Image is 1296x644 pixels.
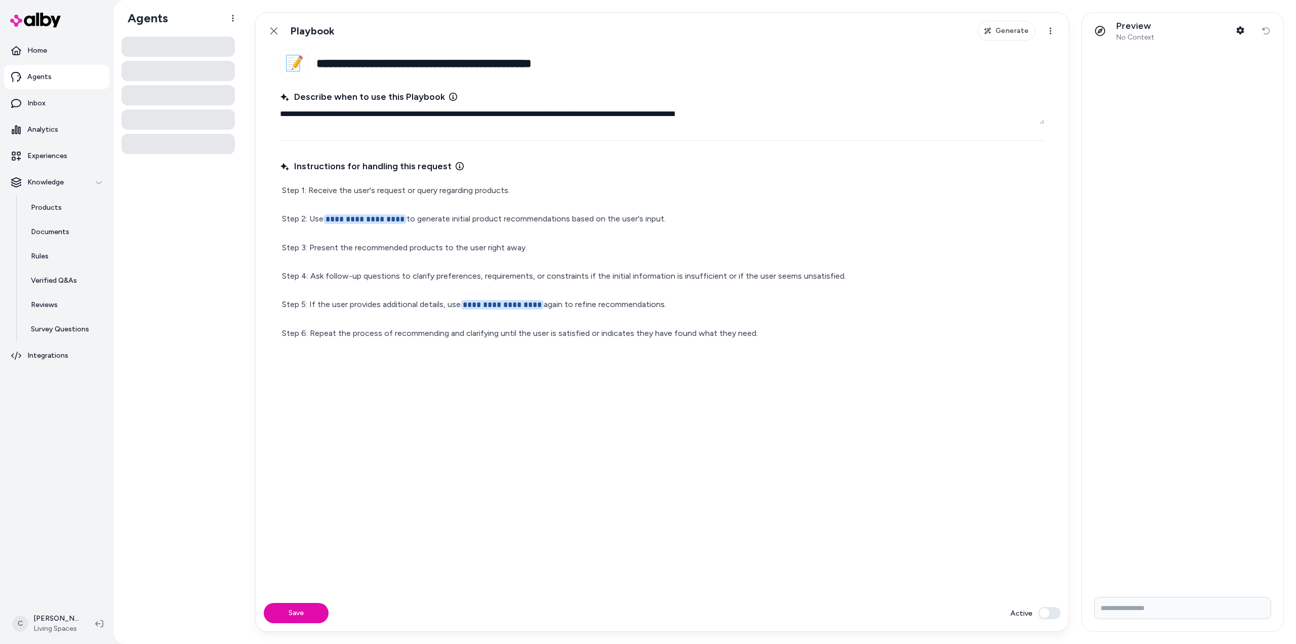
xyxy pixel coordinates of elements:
p: Integrations [27,351,68,361]
a: Verified Q&As [21,269,109,293]
h1: Agents [119,11,168,26]
p: Documents [31,227,69,237]
a: Documents [21,220,109,244]
p: Step 1: Receive the user's request or query regarding products. Step 2: Use to generate initial p... [282,183,1042,340]
span: Describe when to use this Playbook [280,90,445,104]
p: Products [31,203,62,213]
p: Preview [1116,20,1154,32]
p: Knowledge [27,177,64,187]
span: C [12,616,28,632]
span: Generate [995,26,1029,36]
a: Inbox [4,91,109,116]
p: Analytics [27,125,58,135]
p: Experiences [27,151,67,161]
label: Active [1010,608,1032,619]
button: Generate [978,21,1035,41]
a: Products [21,196,109,220]
a: Reviews [21,293,109,317]
span: No Context [1116,33,1154,42]
a: Survey Questions [21,317,109,342]
a: Experiences [4,144,109,168]
button: C[PERSON_NAME]Living Spaces [6,608,87,640]
p: [PERSON_NAME] [33,614,79,624]
a: Home [4,39,109,63]
p: Agents [27,72,52,82]
h1: Playbook [290,25,335,37]
p: Inbox [27,98,46,108]
p: Rules [31,251,49,261]
a: Integrations [4,344,109,368]
a: Analytics [4,118,109,142]
button: Knowledge [4,170,109,195]
a: Rules [21,244,109,269]
p: Verified Q&As [31,276,77,286]
img: alby Logo [10,13,61,27]
span: Instructions for handling this request [280,159,452,173]
button: 📝 [280,49,308,78]
a: Agents [4,65,109,89]
p: Reviews [31,300,58,310]
span: Living Spaces [33,624,79,634]
p: Home [27,46,47,56]
input: Write your prompt here [1094,597,1271,619]
button: Save [264,603,329,623]
p: Survey Questions [31,324,89,334]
